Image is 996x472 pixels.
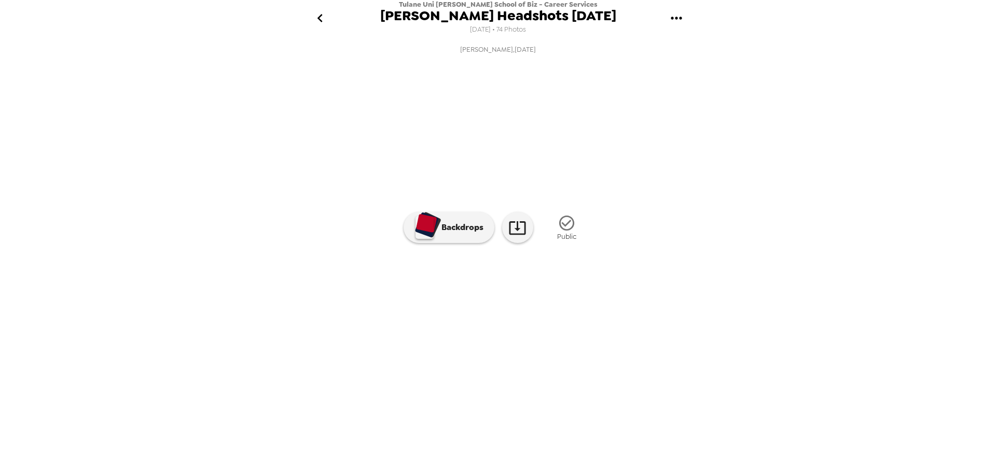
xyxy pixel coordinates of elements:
[303,2,337,35] button: go back
[659,2,693,35] button: gallery menu
[380,9,616,23] span: [PERSON_NAME] Headshots [DATE]
[404,212,494,243] button: Backdrops
[470,23,526,37] span: [DATE] • 74 Photos
[543,281,621,335] img: gallery
[394,55,602,70] img: gallery
[557,232,576,241] span: Public
[460,44,536,55] span: [PERSON_NAME] , [DATE]
[627,281,706,335] img: gallery
[290,40,706,74] button: [PERSON_NAME],[DATE]
[459,281,537,335] img: gallery
[541,208,593,247] button: Public
[436,221,483,234] p: Backdrops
